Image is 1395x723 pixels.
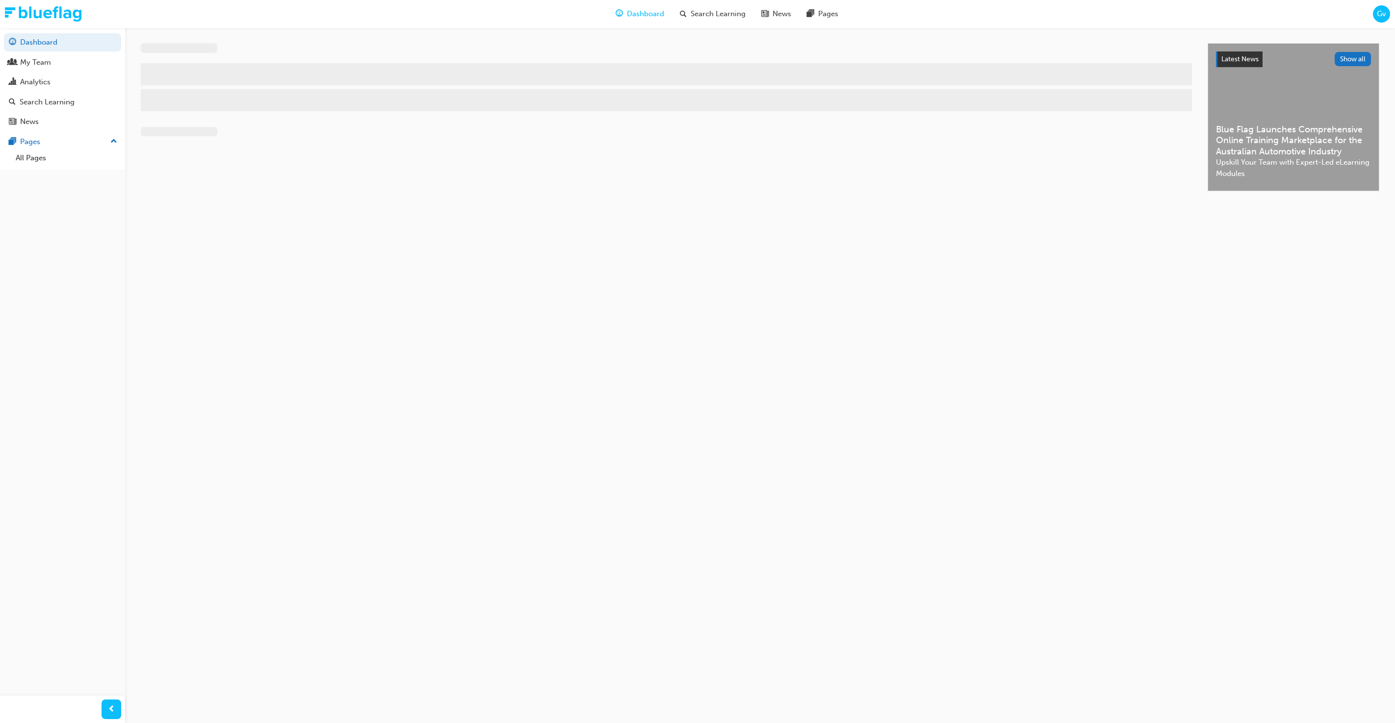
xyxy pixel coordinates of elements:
img: Trak [5,6,81,22]
a: guage-iconDashboard [608,4,672,24]
span: Upskill Your Team with Expert-Led eLearning Modules [1216,157,1371,179]
button: DashboardMy TeamAnalyticsSearch LearningNews [4,31,121,133]
a: All Pages [12,150,121,166]
span: search-icon [680,8,687,20]
div: Analytics [20,76,51,88]
span: Dashboard [627,8,664,20]
span: up-icon [110,135,117,148]
a: pages-iconPages [799,4,846,24]
a: news-iconNews [753,4,799,24]
a: Latest NewsShow all [1216,51,1371,67]
button: Pages [4,133,121,151]
div: Pages [20,136,40,148]
span: people-icon [9,58,16,67]
div: My Team [20,57,51,68]
span: prev-icon [108,703,115,716]
a: News [4,113,121,131]
span: guage-icon [616,8,623,20]
a: My Team [4,53,121,72]
span: pages-icon [807,8,814,20]
span: Blue Flag Launches Comprehensive Online Training Marketplace for the Australian Automotive Industry [1216,124,1371,157]
span: news-icon [9,118,16,126]
span: chart-icon [9,78,16,87]
span: search-icon [9,98,16,107]
div: News [20,116,39,127]
span: News [773,8,791,20]
span: Gv [1377,8,1386,20]
span: Pages [818,8,838,20]
button: Show all [1335,52,1371,66]
a: Search Learning [4,93,121,111]
a: search-iconSearch Learning [672,4,753,24]
a: Analytics [4,73,121,91]
span: guage-icon [9,38,16,47]
div: Search Learning [20,97,75,108]
a: Latest NewsShow allBlue Flag Launches Comprehensive Online Training Marketplace for the Australia... [1208,43,1379,191]
button: Gv [1373,5,1390,23]
span: news-icon [761,8,769,20]
span: Latest News [1221,55,1259,63]
span: pages-icon [9,138,16,147]
a: Dashboard [4,33,121,51]
span: Search Learning [691,8,746,20]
